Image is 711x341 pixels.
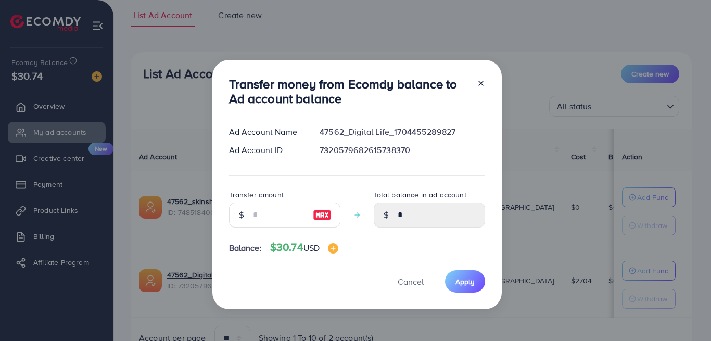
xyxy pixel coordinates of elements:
img: image [313,209,332,221]
div: Ad Account ID [221,144,312,156]
span: USD [303,242,320,254]
img: image [328,243,338,254]
button: Apply [445,270,485,293]
span: Cancel [398,276,424,287]
h4: $30.74 [270,241,338,254]
h3: Transfer money from Ecomdy balance to Ad account balance [229,77,468,107]
div: 7320579682615738370 [311,144,493,156]
div: Ad Account Name [221,126,312,138]
span: Balance: [229,242,262,254]
label: Total balance in ad account [374,190,466,200]
span: Apply [455,276,475,287]
label: Transfer amount [229,190,284,200]
div: 47562_Digital Life_1704455289827 [311,126,493,138]
button: Cancel [385,270,437,293]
